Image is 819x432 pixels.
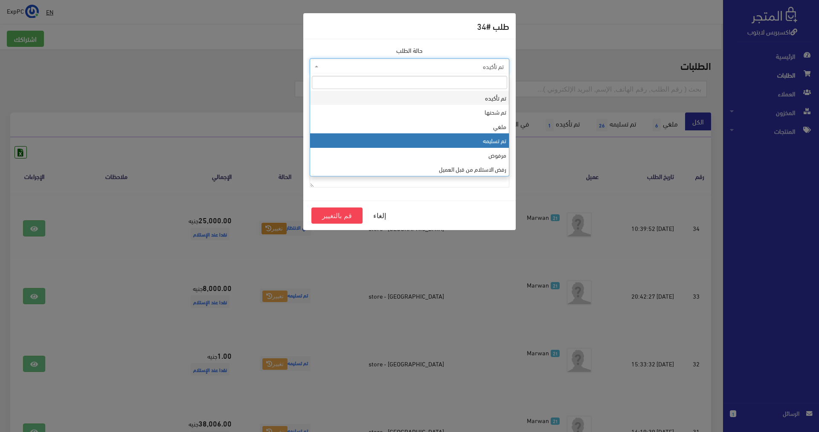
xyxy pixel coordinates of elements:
span: تم تأكيده [320,62,504,71]
span: تم تأكيده [310,58,509,75]
li: رفض الاستلام من قبل العميل [310,162,509,176]
label: حالة الطلب [396,46,423,55]
li: مرفوض [310,148,509,162]
li: تم تسليمه [310,133,509,147]
li: تم شحنها [310,105,509,119]
button: قم بالتغيير [311,207,363,224]
h5: طلب # [477,20,509,32]
li: تم تأكيده [310,91,509,105]
li: ملغي [310,119,509,133]
button: إلغاء [363,207,397,224]
span: 34 [477,18,486,34]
